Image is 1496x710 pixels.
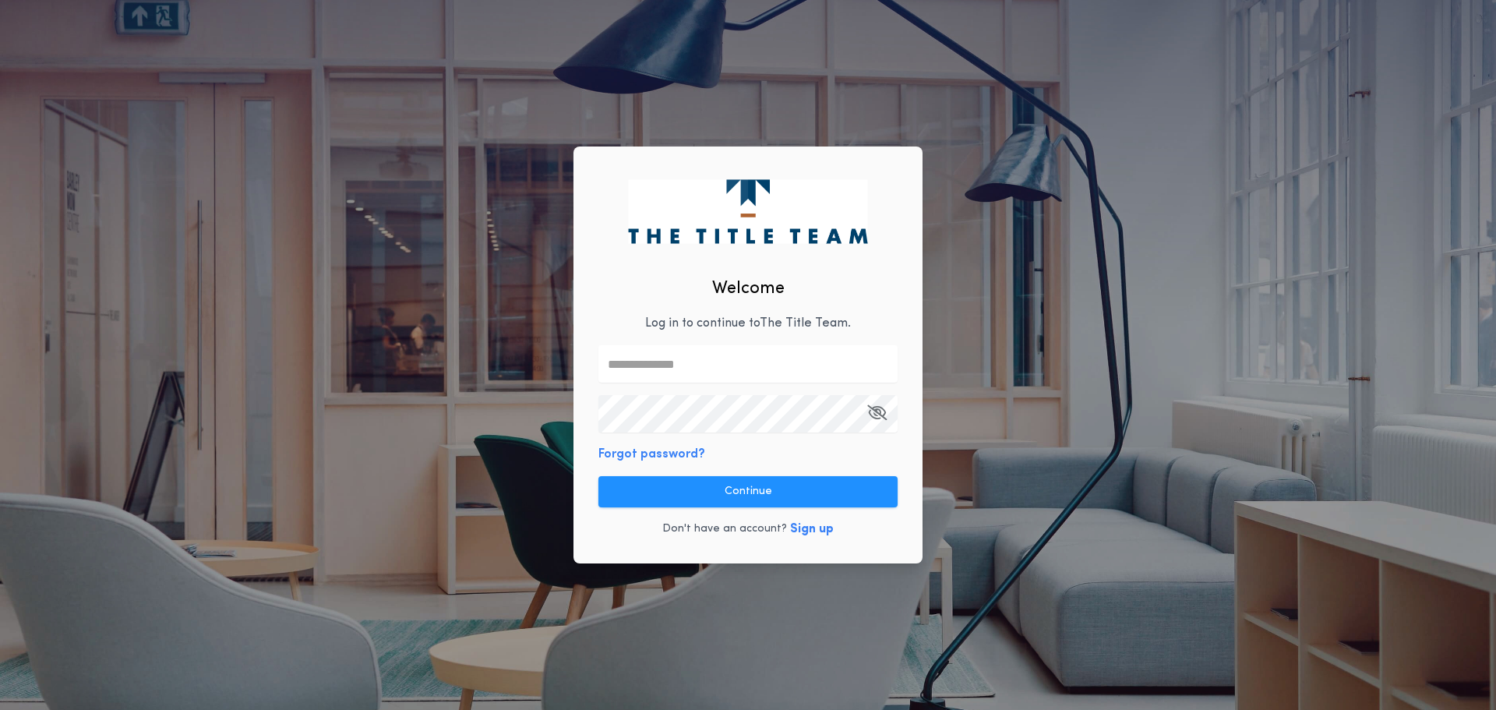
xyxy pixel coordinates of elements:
[598,476,898,507] button: Continue
[790,520,834,539] button: Sign up
[628,179,867,243] img: logo
[645,314,851,333] p: Log in to continue to The Title Team .
[662,521,787,537] p: Don't have an account?
[712,276,785,302] h2: Welcome
[598,445,705,464] button: Forgot password?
